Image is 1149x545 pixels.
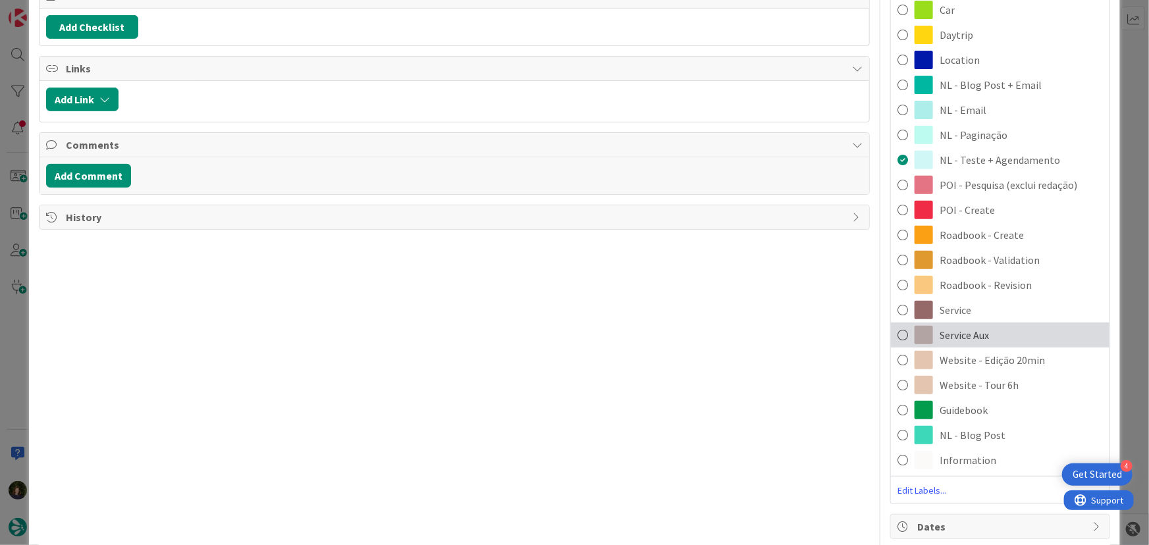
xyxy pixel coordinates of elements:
span: Guidebook [940,402,988,418]
button: Add Comment [46,164,131,188]
span: NL - Blog Post [940,427,1005,443]
span: NL - Email [940,102,986,118]
span: Website - Tour 6h [940,377,1019,393]
span: Roadbook - Validation [940,252,1040,268]
span: History [66,209,846,225]
span: NL - Teste + Agendamento [940,152,1060,168]
div: Get Started [1073,468,1122,481]
span: POI - Pesquisa (exclui redação) [940,177,1077,193]
span: Service [940,302,971,318]
span: Edit Labels... [891,484,1109,497]
span: Roadbook - Revision [940,277,1032,293]
span: Support [28,2,60,18]
span: Information [940,452,996,468]
div: 4 [1121,460,1133,472]
span: NL - Paginação [940,127,1007,143]
span: Service Aux [940,327,989,343]
span: Location [940,52,980,68]
button: Add Checklist [46,15,138,39]
span: Dates [917,519,1086,534]
span: Comments [66,137,846,153]
span: Roadbook - Create [940,227,1024,243]
span: Daytrip [940,27,973,43]
span: POI - Create [940,202,995,218]
span: Car [940,2,955,18]
div: Open Get Started checklist, remaining modules: 4 [1062,463,1133,486]
button: Add Link [46,88,119,111]
span: Links [66,61,846,76]
span: NL - Blog Post + Email [940,77,1042,93]
span: Website - Edição 20min [940,352,1045,368]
